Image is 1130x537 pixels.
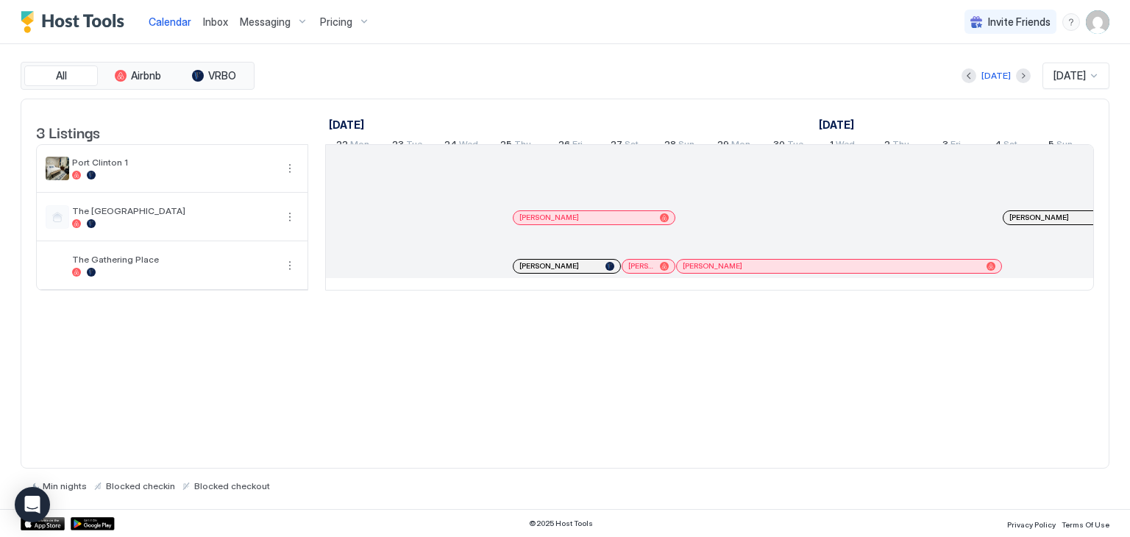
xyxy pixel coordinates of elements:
[388,135,426,157] a: September 23, 2025
[333,135,373,157] a: September 22, 2025
[1007,520,1056,529] span: Privacy Policy
[21,11,131,33] a: Host Tools Logo
[979,67,1013,85] button: [DATE]
[830,138,834,154] span: 1
[21,62,255,90] div: tab-group
[628,261,654,271] span: [PERSON_NAME]
[773,138,785,154] span: 30
[43,480,87,491] span: Min nights
[459,138,478,154] span: Wed
[981,69,1011,82] div: [DATE]
[281,160,299,177] button: More options
[281,257,299,274] button: More options
[149,14,191,29] a: Calendar
[24,65,98,86] button: All
[950,138,961,154] span: Fri
[177,65,251,86] button: VRBO
[815,114,858,135] a: October 1, 2025
[1003,138,1017,154] span: Sat
[664,138,676,154] span: 28
[683,261,742,271] span: [PERSON_NAME]
[281,257,299,274] div: menu
[194,480,270,491] span: Blocked checkout
[988,15,1051,29] span: Invite Friends
[106,480,175,491] span: Blocked checkin
[625,138,639,154] span: Sat
[497,135,535,157] a: September 25, 2025
[1062,520,1109,529] span: Terms Of Use
[962,68,976,83] button: Previous month
[281,160,299,177] div: menu
[36,121,100,143] span: 3 Listings
[991,135,1021,157] a: October 4, 2025
[500,138,512,154] span: 25
[350,138,369,154] span: Mon
[787,138,803,154] span: Tue
[46,157,69,180] div: listing image
[1062,516,1109,531] a: Terms Of Use
[72,254,275,265] span: The Gathering Place
[320,15,352,29] span: Pricing
[884,138,890,154] span: 2
[71,517,115,530] a: Google Play Store
[611,138,622,154] span: 27
[717,138,729,154] span: 29
[558,138,570,154] span: 26
[15,487,50,522] div: Open Intercom Messenger
[1016,68,1031,83] button: Next month
[131,69,161,82] span: Airbnb
[572,138,583,154] span: Fri
[101,65,174,86] button: Airbnb
[519,261,579,271] span: [PERSON_NAME]
[892,138,909,154] span: Thu
[441,135,482,157] a: September 24, 2025
[826,135,859,157] a: October 1, 2025
[714,135,754,157] a: September 29, 2025
[836,138,855,154] span: Wed
[1056,138,1073,154] span: Sun
[203,15,228,28] span: Inbox
[939,135,964,157] a: October 3, 2025
[519,213,579,222] span: [PERSON_NAME]
[56,69,67,82] span: All
[661,135,698,157] a: September 28, 2025
[1086,10,1109,34] div: User profile
[149,15,191,28] span: Calendar
[392,138,404,154] span: 23
[1048,138,1054,154] span: 5
[881,135,913,157] a: October 2, 2025
[325,114,368,135] a: September 22, 2025
[1045,135,1076,157] a: October 5, 2025
[1007,516,1056,531] a: Privacy Policy
[336,138,348,154] span: 22
[21,517,65,530] a: App Store
[46,254,69,277] div: listing image
[1062,13,1080,31] div: menu
[529,519,593,528] span: © 2025 Host Tools
[208,69,236,82] span: VRBO
[1009,213,1069,222] span: [PERSON_NAME]
[555,135,586,157] a: September 26, 2025
[406,138,422,154] span: Tue
[942,138,948,154] span: 3
[72,205,275,216] span: The [GEOGRAPHIC_DATA]
[72,157,275,168] span: Port Clinton 1
[240,15,291,29] span: Messaging
[995,138,1001,154] span: 4
[281,208,299,226] button: More options
[731,138,750,154] span: Mon
[281,208,299,226] div: menu
[514,138,531,154] span: Thu
[203,14,228,29] a: Inbox
[770,135,807,157] a: September 30, 2025
[444,138,457,154] span: 24
[1053,69,1086,82] span: [DATE]
[607,135,642,157] a: September 27, 2025
[678,138,694,154] span: Sun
